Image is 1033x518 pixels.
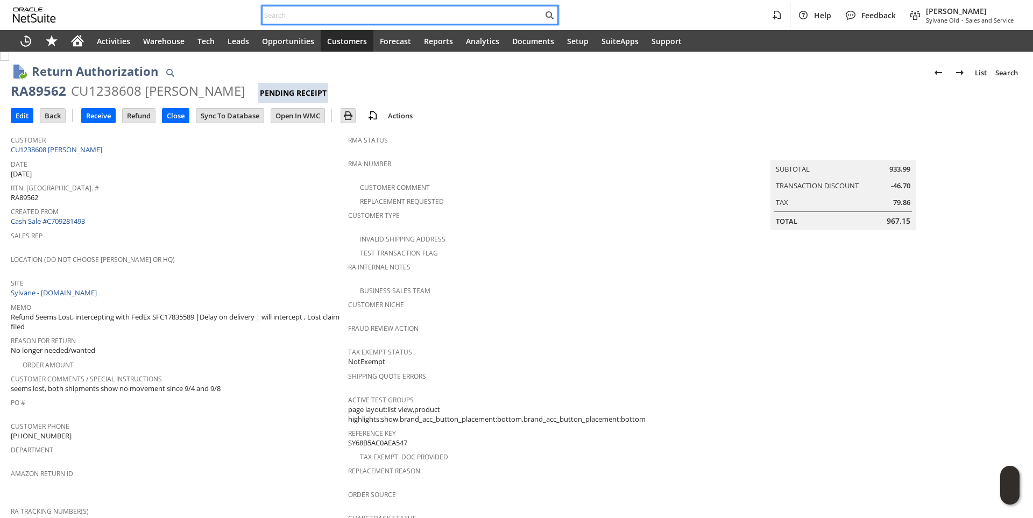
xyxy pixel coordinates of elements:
[348,324,419,333] a: Fraud Review Action
[228,36,249,46] span: Leads
[13,30,39,52] a: Recent Records
[11,384,221,394] span: seems lost, both shipments show no movement since 9/4 and 9/8
[39,30,65,52] div: Shortcuts
[891,181,910,191] span: -46.70
[11,169,32,179] span: [DATE]
[348,405,680,424] span: page layout:list view,product highlights:show,brand_acc_button_placement:bottom,brand_acc_button_...
[143,36,185,46] span: Warehouse
[966,16,1014,24] span: Sales and Service
[82,109,115,123] input: Receive
[11,207,59,216] a: Created From
[861,10,896,20] span: Feedback
[360,249,438,258] a: Test Transaction Flag
[348,429,396,438] a: Reference Key
[776,216,797,226] a: Total
[348,136,388,145] a: RMA Status
[123,109,155,123] input: Refund
[221,30,256,52] a: Leads
[32,62,158,80] h1: Return Authorization
[327,36,367,46] span: Customers
[348,347,412,357] a: Tax Exempt Status
[348,262,411,272] a: RA Internal Notes
[384,111,417,120] a: Actions
[567,36,589,46] span: Setup
[11,109,33,123] input: Edit
[191,30,221,52] a: Tech
[11,431,72,441] span: [PHONE_NUMBER]
[11,445,53,455] a: Department
[262,36,314,46] span: Opportunities
[90,30,137,52] a: Activities
[561,30,595,52] a: Setup
[162,109,189,123] input: Close
[887,216,910,226] span: 967.15
[932,66,945,79] img: Previous
[459,30,506,52] a: Analytics
[71,34,84,47] svg: Home
[263,9,543,22] input: Search
[953,66,966,79] img: Next
[770,143,916,160] caption: Summary
[196,109,264,123] input: Sync To Database
[506,30,561,52] a: Documents
[348,159,391,168] a: RMA Number
[776,164,810,174] a: Subtotal
[380,36,411,46] span: Forecast
[348,438,407,448] span: SY68B5AC0AEA547
[366,109,379,122] img: add-record.svg
[360,197,444,206] a: Replacement Requested
[11,422,69,431] a: Customer Phone
[11,336,76,345] a: Reason For Return
[11,216,85,226] a: Cash Sale #C709281493
[645,30,688,52] a: Support
[11,145,105,154] a: CU1238608 [PERSON_NAME]
[961,16,964,24] span: -
[197,36,215,46] span: Tech
[373,30,418,52] a: Forecast
[11,507,89,516] a: RA Tracking Number(s)
[814,10,831,20] span: Help
[11,288,100,297] a: Sylvane - [DOMAIN_NAME]
[991,64,1022,81] a: Search
[13,8,56,23] svg: logo
[19,34,32,47] svg: Recent Records
[11,469,73,478] a: Amazon Return ID
[889,164,910,174] span: 933.99
[11,279,24,288] a: Site
[164,66,176,79] img: Quick Find
[595,30,645,52] a: SuiteApps
[348,357,385,367] span: NotExempt
[348,300,404,309] a: Customer Niche
[11,82,66,100] div: RA89562
[893,197,910,208] span: 79.86
[1000,486,1020,505] span: Oracle Guided Learning Widget. To move around, please hold and drag
[321,30,373,52] a: Customers
[23,360,74,370] a: Order Amount
[348,395,414,405] a: Active Test Groups
[11,374,162,384] a: Customer Comments / Special Instructions
[11,255,175,264] a: Location (Do Not Choose [PERSON_NAME] or HQ)
[65,30,90,52] a: Home
[348,372,426,381] a: Shipping Quote Errors
[926,6,1014,16] span: [PERSON_NAME]
[97,36,130,46] span: Activities
[271,109,324,123] input: Open In WMC
[348,490,396,499] a: Order Source
[11,160,27,169] a: Date
[11,303,31,312] a: Memo
[360,286,430,295] a: Business Sales Team
[776,197,788,207] a: Tax
[348,466,420,476] a: Replacement reason
[971,64,991,81] a: List
[348,211,400,220] a: Customer Type
[256,30,321,52] a: Opportunities
[341,109,355,123] input: Print
[360,452,448,462] a: Tax Exempt. Doc Provided
[652,36,682,46] span: Support
[11,136,46,145] a: Customer
[926,16,959,24] span: Sylvane Old
[418,30,459,52] a: Reports
[776,181,859,190] a: Transaction Discount
[602,36,639,46] span: SuiteApps
[11,312,343,332] span: Refund Seems Lost, intercepting with FedEx SFC17835589 |Delay on delivery | will intercept , Lost...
